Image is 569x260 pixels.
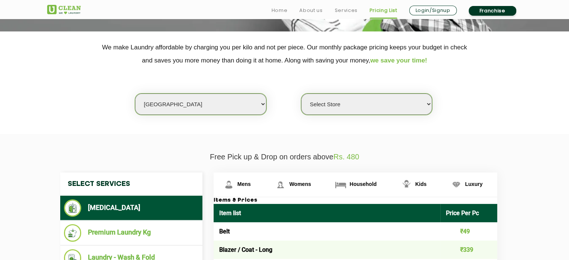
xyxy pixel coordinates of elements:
li: Premium Laundry Kg [64,224,199,242]
img: Luxury [450,178,463,191]
td: Belt [214,222,441,241]
th: Price Per Pc [440,204,497,222]
td: ₹49 [440,222,497,241]
th: Item list [214,204,441,222]
img: Mens [222,178,235,191]
h4: Select Services [60,172,202,196]
span: Womens [289,181,311,187]
img: Dry Cleaning [64,199,82,217]
span: Rs. 480 [333,153,359,161]
span: we save your time! [370,57,427,64]
span: Mens [238,181,251,187]
span: Kids [415,181,426,187]
h3: Items & Prices [214,197,497,204]
a: Home [272,6,288,15]
td: ₹339 [440,241,497,259]
a: Franchise [469,6,516,16]
img: Household [334,178,347,191]
img: UClean Laundry and Dry Cleaning [47,5,81,14]
li: [MEDICAL_DATA] [64,199,199,217]
a: Login/Signup [409,6,457,15]
a: Pricing List [370,6,397,15]
span: Household [349,181,376,187]
img: Kids [400,178,413,191]
a: About us [299,6,322,15]
img: Womens [274,178,287,191]
td: Blazer / Coat - Long [214,241,441,259]
a: Services [334,6,357,15]
span: Luxury [465,181,483,187]
p: Free Pick up & Drop on orders above [47,153,522,161]
p: We make Laundry affordable by charging you per kilo and not per piece. Our monthly package pricin... [47,41,522,67]
img: Premium Laundry Kg [64,224,82,242]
